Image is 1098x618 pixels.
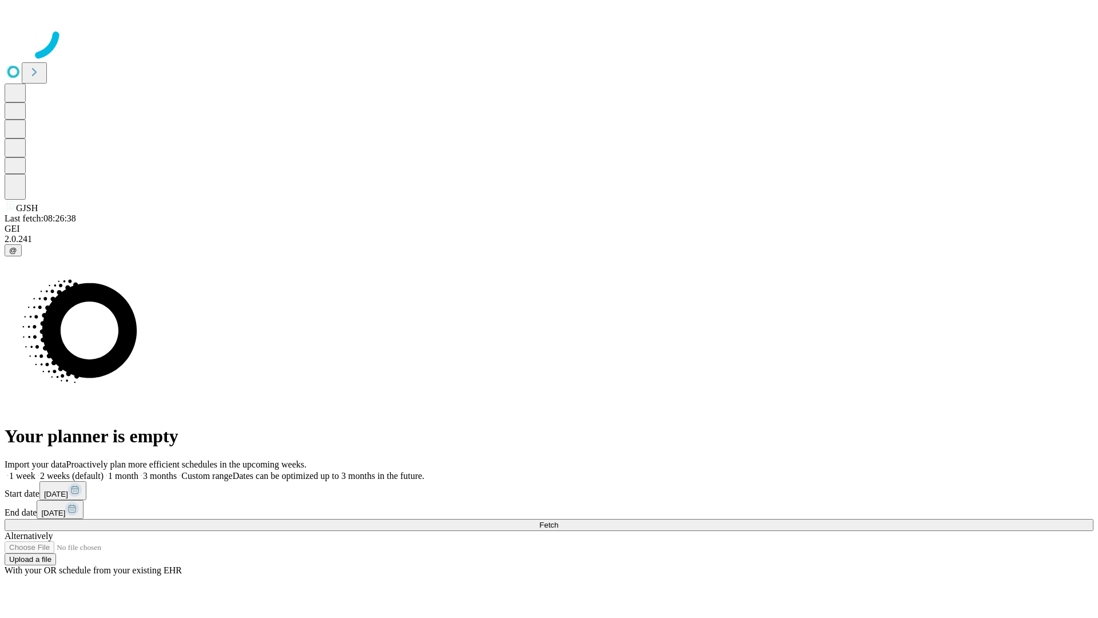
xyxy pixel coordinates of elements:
[41,509,65,517] span: [DATE]
[40,471,104,481] span: 2 weeks (default)
[5,224,1093,234] div: GEI
[5,531,53,541] span: Alternatively
[5,565,182,575] span: With your OR schedule from your existing EHR
[44,490,68,498] span: [DATE]
[5,426,1093,447] h1: Your planner is empty
[5,519,1093,531] button: Fetch
[5,500,1093,519] div: End date
[233,471,424,481] span: Dates can be optimized up to 3 months in the future.
[9,246,17,255] span: @
[9,471,35,481] span: 1 week
[5,459,66,469] span: Import your data
[539,521,558,529] span: Fetch
[108,471,138,481] span: 1 month
[37,500,83,519] button: [DATE]
[5,213,76,223] span: Last fetch: 08:26:38
[5,244,22,256] button: @
[66,459,307,469] span: Proactively plan more efficient schedules in the upcoming weeks.
[5,553,56,565] button: Upload a file
[39,481,86,500] button: [DATE]
[181,471,232,481] span: Custom range
[16,203,38,213] span: GJSH
[143,471,177,481] span: 3 months
[5,481,1093,500] div: Start date
[5,234,1093,244] div: 2.0.241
